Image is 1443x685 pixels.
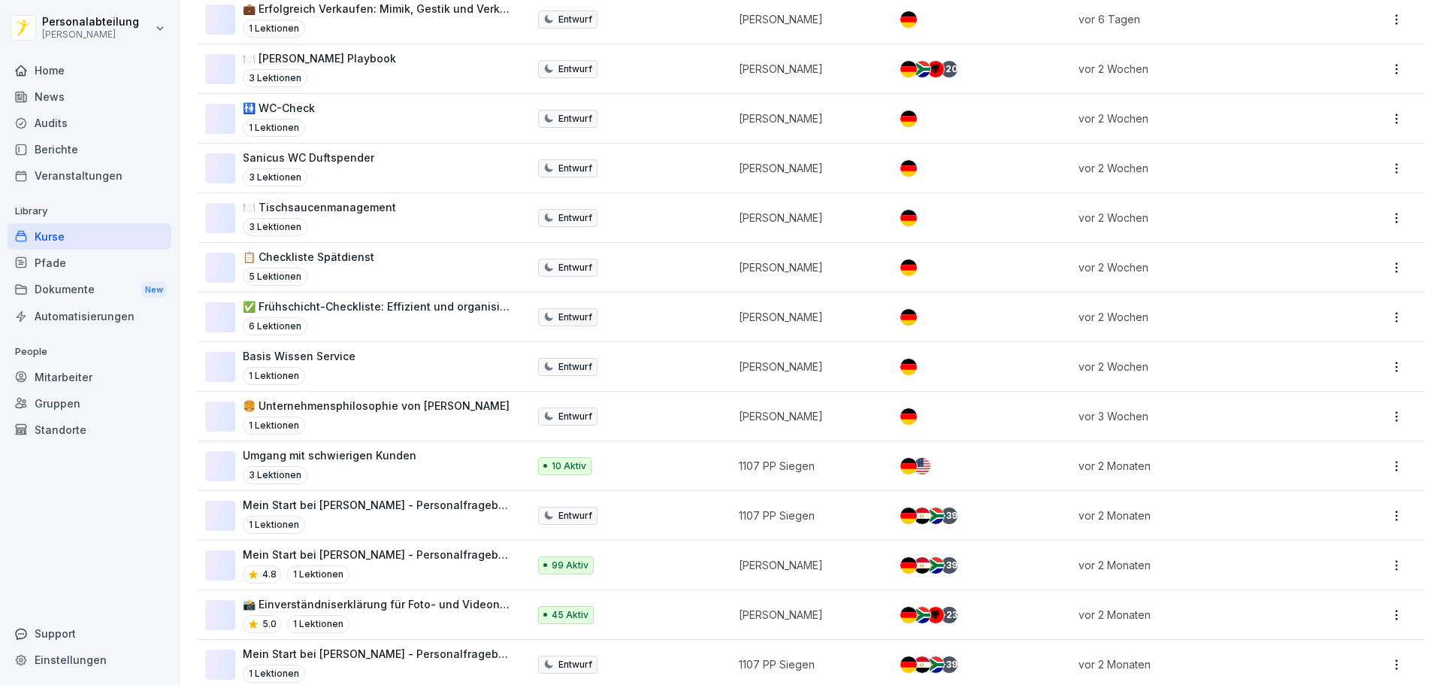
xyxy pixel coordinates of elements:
img: de.svg [900,309,917,326]
img: de.svg [900,656,917,673]
img: za.svg [927,557,944,574]
p: [PERSON_NAME] [739,160,875,176]
p: 99 Aktiv [552,559,588,572]
p: vor 2 Wochen [1078,309,1318,325]
img: de.svg [900,160,917,177]
div: Dokumente [8,276,171,304]
p: 🚻 WC-Check [243,100,315,116]
p: Entwurf [558,360,592,374]
p: People [8,340,171,364]
p: [PERSON_NAME] [739,111,875,126]
p: vor 2 Monaten [1078,607,1318,623]
p: Basis Wissen Service [243,348,355,364]
img: de.svg [900,557,917,574]
img: al.svg [927,61,944,77]
p: vor 6 Tagen [1078,11,1318,27]
p: 1107 PP Siegen [739,656,875,672]
div: + 23 [941,607,957,623]
p: 1 Lektionen [243,665,305,683]
img: eg.svg [914,557,930,574]
img: de.svg [900,458,917,474]
p: vor 2 Wochen [1078,359,1318,374]
p: [PERSON_NAME] [739,309,875,325]
p: Umgang mit schwierigen Kunden [243,447,416,463]
p: 3 Lektionen [243,218,307,236]
p: 📸 Einverständniserklärung für Foto- und Videonutzung [243,596,513,612]
img: de.svg [900,408,917,425]
a: Kurse [8,223,171,250]
p: vor 2 Wochen [1078,111,1318,126]
p: 1107 PP Siegen [739,508,875,523]
p: 1 Lektionen [243,417,305,435]
p: vor 2 Monaten [1078,557,1318,573]
p: [PERSON_NAME] [42,29,139,40]
p: vor 2 Wochen [1078,160,1318,176]
p: ✅ Frühschicht-Checkliste: Effizient und organisiert starten [243,299,513,314]
p: 5.0 [262,617,277,631]
p: 💼 Erfolgreich Verkaufen: Mimik, Gestik und Verkaufspaare [243,1,513,17]
div: New [141,281,167,299]
p: [PERSON_NAME] [739,607,875,623]
p: Mein Start bei [PERSON_NAME] - Personalfragebogen [243,547,513,562]
p: vor 2 Monaten [1078,458,1318,474]
p: [PERSON_NAME] [739,210,875,226]
p: vor 2 Wochen [1078,259,1318,275]
a: Pfade [8,250,171,276]
p: Entwurf [558,509,592,523]
p: 1 Lektionen [243,20,305,38]
div: Veranstaltungen [8,162,171,189]
p: 🍽️ Tischsaucenmanagement [243,199,396,215]
p: Entwurf [558,410,592,423]
div: Mitarbeiter [8,364,171,390]
p: 3 Lektionen [243,168,307,186]
img: de.svg [900,11,917,28]
a: Automatisierungen [8,303,171,329]
p: 📋 Checkliste Spätdienst [243,249,374,265]
img: eg.svg [914,508,930,524]
img: za.svg [914,607,930,623]
p: Entwurf [558,261,592,274]
a: News [8,83,171,110]
img: eg.svg [914,656,930,673]
p: vor 3 Wochen [1078,408,1318,424]
p: 45 Aktiv [552,608,588,622]
p: 1 Lektionen [243,367,305,385]
p: 1 Lektionen [287,615,349,633]
img: za.svg [927,508,944,524]
img: de.svg [900,607,917,623]
p: 🍽️ [PERSON_NAME] Playbook [243,50,396,66]
p: 3 Lektionen [243,466,307,484]
p: 4.8 [262,568,277,581]
p: Mein Start bei [PERSON_NAME] - Personalfragebogen [243,497,513,513]
img: de.svg [900,111,917,127]
p: [PERSON_NAME] [739,359,875,374]
p: 1107 PP Siegen [739,458,875,474]
a: Berichte [8,136,171,162]
p: 3 Lektionen [243,69,307,87]
img: us.svg [914,458,930,474]
p: Mein Start bei [PERSON_NAME] - Personalfragebogen [243,646,513,662]
p: vor 2 Monaten [1078,656,1318,672]
a: Einstellungen [8,647,171,673]
p: Entwurf [558,62,592,76]
p: [PERSON_NAME] [739,61,875,77]
p: 10 Aktiv [552,459,586,473]
p: Entwurf [558,112,592,126]
div: Support [8,620,171,647]
p: 1 Lektionen [243,516,305,534]
p: 1 Lektionen [243,119,305,137]
p: Entwurf [558,658,592,671]
div: Home [8,57,171,83]
p: 6 Lektionen [243,317,307,335]
p: Library [8,199,171,223]
img: de.svg [900,210,917,226]
img: al.svg [927,607,944,623]
a: Standorte [8,417,171,443]
a: Audits [8,110,171,136]
p: Entwurf [558,311,592,324]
